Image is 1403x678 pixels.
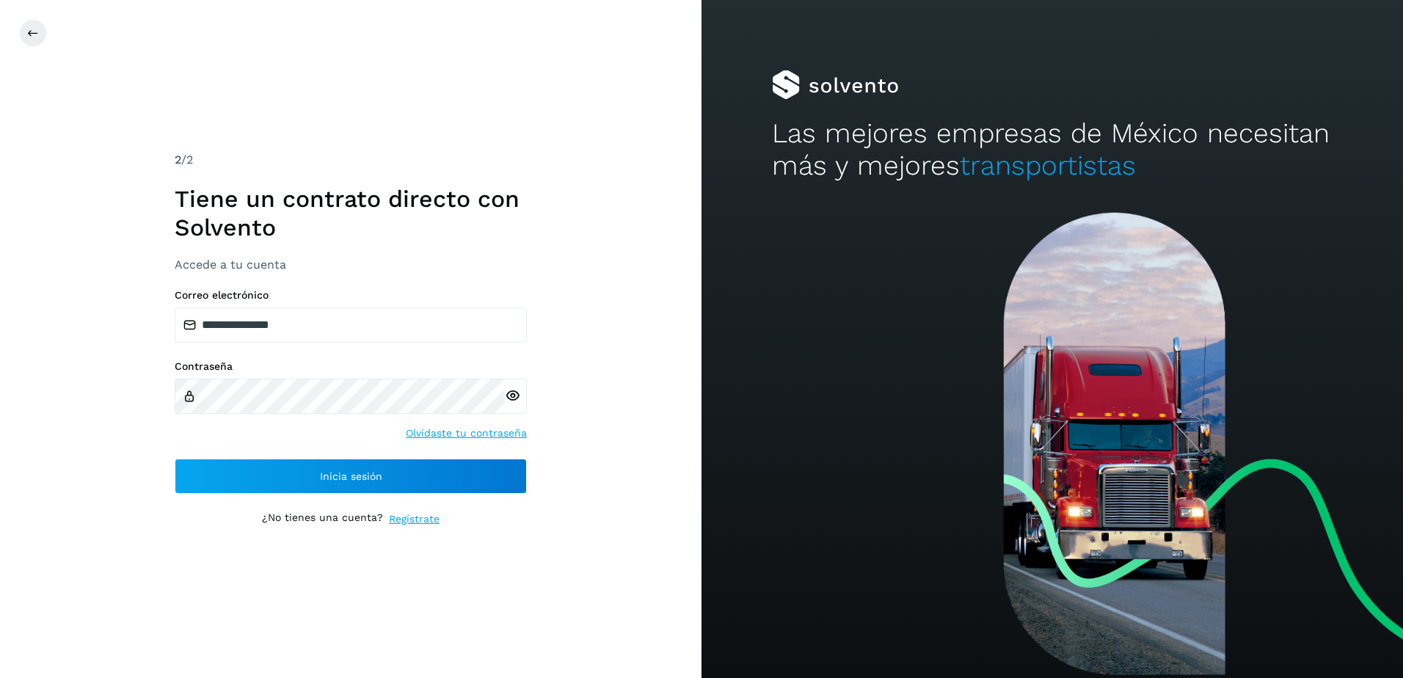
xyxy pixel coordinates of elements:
[175,151,527,169] div: /2
[175,459,527,494] button: Inicia sesión
[320,471,382,481] span: Inicia sesión
[175,153,181,167] span: 2
[960,150,1136,181] span: transportistas
[389,511,440,527] a: Regístrate
[175,289,527,302] label: Correo electrónico
[175,258,527,271] h3: Accede a tu cuenta
[772,117,1333,183] h2: Las mejores empresas de México necesitan más y mejores
[262,511,383,527] p: ¿No tienes una cuenta?
[175,360,527,373] label: Contraseña
[175,185,527,241] h1: Tiene un contrato directo con Solvento
[406,426,527,441] a: Olvidaste tu contraseña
